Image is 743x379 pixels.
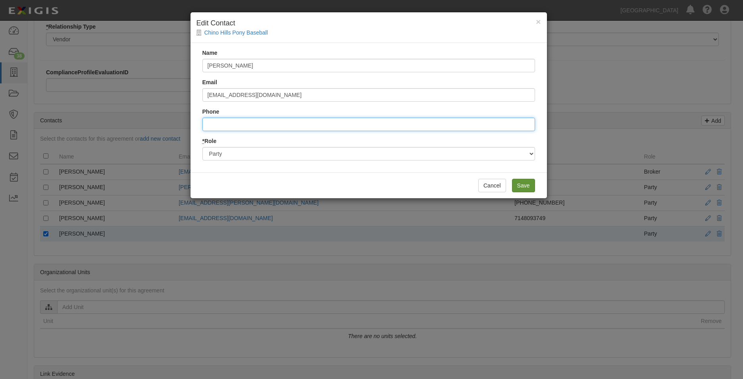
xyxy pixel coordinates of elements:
label: Name [202,49,218,57]
button: Cancel [478,179,506,192]
label: Phone [202,108,219,116]
label: Role [202,137,217,145]
input: Save [512,179,535,192]
span: × [536,17,541,26]
h4: Edit Contact [196,18,541,29]
a: Chino Hills Pony Baseball [204,29,268,36]
button: Close [536,17,541,26]
abbr: required [202,138,204,144]
label: Email [202,78,217,86]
